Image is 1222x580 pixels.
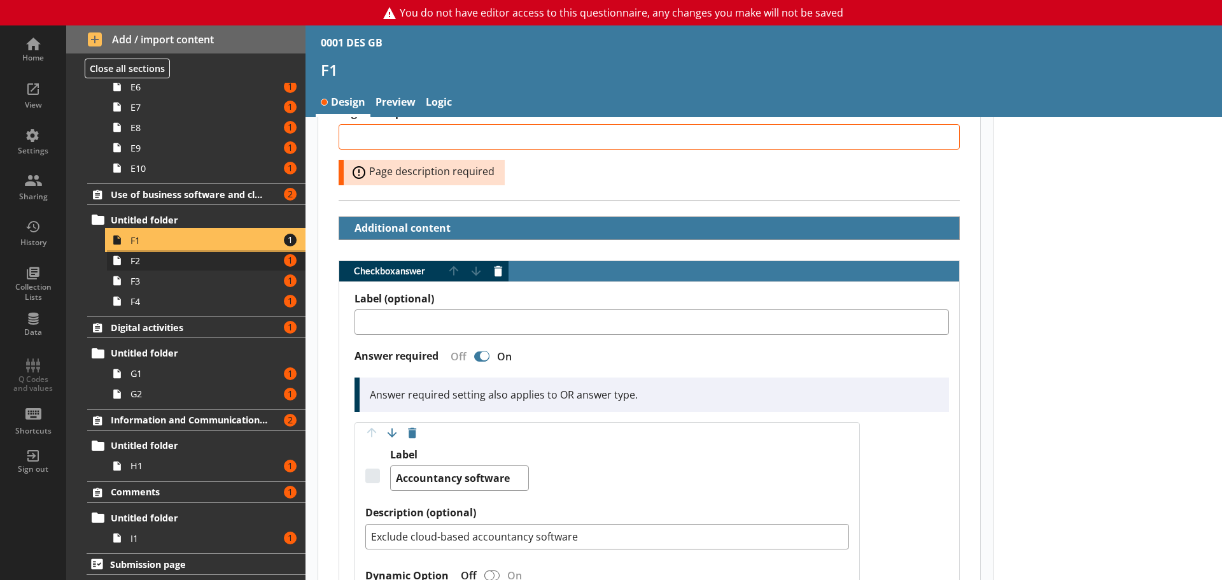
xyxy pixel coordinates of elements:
span: Checkbox answer [339,267,444,276]
div: History [11,237,55,248]
a: H11 [107,456,305,476]
span: Untitled folder [111,512,267,524]
a: Information and Communication Technology (ICT) security2 [87,409,305,431]
label: Label [390,448,529,462]
span: H1 [130,460,272,472]
button: Delete option [402,423,423,443]
span: E7 [130,101,272,113]
button: Move option down [382,423,402,443]
p: Answer required setting also applies to OR answer type. [370,388,939,402]
span: G1 [130,367,272,379]
a: E61 [107,76,305,97]
button: Add / import content [66,25,305,53]
label: Description (optional) [365,506,849,520]
label: Label (optional) [355,292,949,306]
li: Use of business software and cloud computing2Untitled folderF11F21F31F41 [66,183,305,311]
span: F4 [130,295,272,308]
a: E91 [107,138,305,158]
a: Untitled folder [87,343,305,364]
button: Delete answer [488,261,509,281]
a: G11 [107,364,305,384]
span: Submission page [110,558,267,570]
a: F41 [107,291,305,311]
h1: F1 [321,60,1207,80]
a: F31 [107,271,305,291]
span: F2 [130,255,272,267]
span: Untitled folder [111,347,267,359]
span: F3 [130,275,272,287]
div: Collection Lists [11,282,55,302]
li: Digital activities1Untitled folderG11G21 [66,316,305,404]
div: Sign out [11,464,55,474]
li: Untitled folderF11F21F31F41 [93,209,305,311]
a: Untitled folder [87,507,305,528]
span: Use of business software and cloud computing [111,188,267,201]
span: Untitled folder [111,214,267,226]
span: G2 [130,388,272,400]
span: I1 [130,532,272,544]
a: E101 [107,158,305,178]
li: Untitled folderH11 [93,435,305,476]
a: F21 [107,250,305,271]
li: Comments1Untitled folderI11 [66,481,305,548]
li: Information and Communication Technology (ICT) security2Untitled folderH11 [66,409,305,476]
span: Add / import content [88,32,284,46]
div: Data [11,327,55,337]
a: Untitled folder [87,209,305,230]
li: Untitled folderI11 [93,507,305,548]
a: Submission page [87,553,305,575]
span: Untitled folder [111,439,267,451]
span: E10 [130,162,272,174]
span: Comments [111,486,267,498]
span: E8 [130,122,272,134]
a: E81 [107,117,305,138]
a: Untitled folder [87,435,305,456]
button: Additional content [344,217,453,239]
div: Off [440,350,472,364]
a: I11 [107,528,305,548]
li: Untitled folderG11G21 [93,343,305,404]
div: On [492,350,522,364]
span: E9 [130,142,272,154]
a: Logic [421,90,457,117]
div: 0001 DES GB [321,36,383,50]
div: View [11,100,55,110]
span: Digital activities [111,322,267,334]
a: Comments1 [87,481,305,503]
textarea: Exclude cloud-based accountancy software [365,524,849,549]
a: Digital activities1 [87,316,305,338]
div: Settings [11,146,55,156]
a: E71 [107,97,305,117]
div: Shortcuts [11,426,55,436]
a: Preview [370,90,421,117]
a: Use of business software and cloud computing2 [87,183,305,205]
button: Close all sections [85,59,170,78]
span: Page description required [349,165,510,180]
a: F11 [107,230,305,250]
div: Sharing [11,192,55,202]
span: Information and Communication Technology (ICT) security [111,414,267,426]
a: Design [316,90,370,117]
label: Answer required [355,350,439,363]
span: E6 [130,81,272,93]
a: G21 [107,384,305,404]
div: Home [11,53,55,63]
span: F1 [130,234,272,246]
textarea: Accountancy software [390,465,529,491]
